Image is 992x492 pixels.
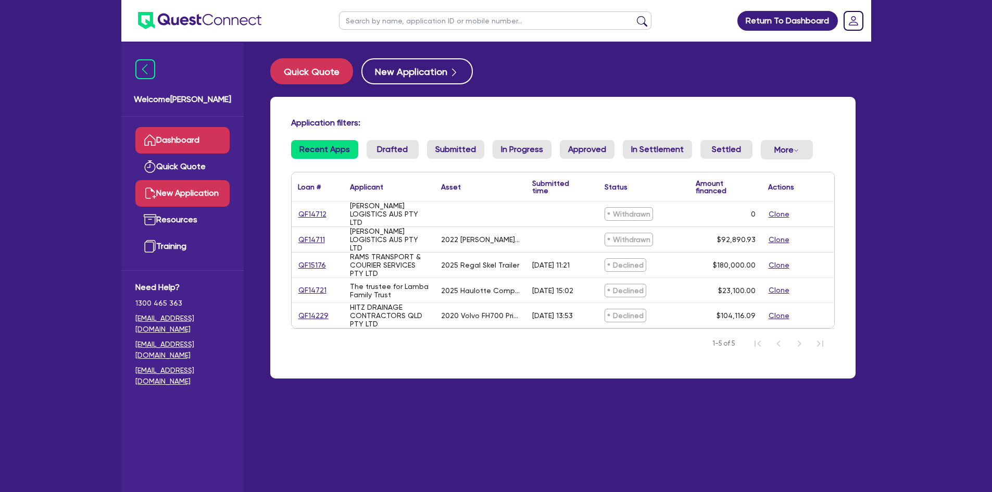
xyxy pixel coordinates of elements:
[713,261,756,269] span: $180,000.00
[135,180,230,207] a: New Application
[135,59,155,79] img: icon-menu-close
[747,333,768,354] button: First Page
[605,258,646,272] span: Declined
[298,183,321,191] div: Loan #
[441,311,520,320] div: 2020 Volvo FH700 Prime Mover
[138,12,261,29] img: quest-connect-logo-blue
[350,303,429,328] div: HITZ DRAINAGE CONTRACTORS QLD PTY LTD
[270,58,361,84] a: Quick Quote
[605,233,653,246] span: Withdrawn
[532,286,573,295] div: [DATE] 15:02
[350,282,429,299] div: The trustee for Lamba Family Trust
[532,180,583,194] div: Submitted time
[840,7,867,34] a: Dropdown toggle
[441,261,519,269] div: 2025 Regal Skel Trailer
[717,235,756,244] span: $92,890.93
[560,140,614,159] a: Approved
[135,365,230,387] a: [EMAIL_ADDRESS][DOMAIN_NAME]
[350,253,429,277] div: RAMS TRANSPORT & COURIER SERVICES PTY LTD
[718,286,756,295] span: $23,100.00
[350,227,429,252] div: [PERSON_NAME] LOGISTICS AUS PTY LTD
[298,234,325,246] a: QF14711
[427,140,484,159] a: Submitted
[135,127,230,154] a: Dashboard
[144,160,156,173] img: quick-quote
[768,284,790,296] button: Clone
[144,187,156,199] img: new-application
[135,233,230,260] a: Training
[810,333,831,354] button: Last Page
[298,208,327,220] a: QF14712
[789,333,810,354] button: Next Page
[298,284,327,296] a: QF14721
[717,311,756,320] span: $104,116.09
[291,118,835,128] h4: Application filters:
[441,286,520,295] div: 2025 Haulotte Compact10AE
[135,281,230,294] span: Need Help?
[339,11,651,30] input: Search by name, application ID or mobile number...
[605,183,627,191] div: Status
[768,310,790,322] button: Clone
[441,235,520,244] div: 2022 [PERSON_NAME] TAUTLINER B DROP DECK MEZZ TRIAXLE
[605,309,646,322] span: Declined
[768,259,790,271] button: Clone
[270,58,353,84] button: Quick Quote
[532,261,570,269] div: [DATE] 11:21
[135,339,230,361] a: [EMAIL_ADDRESS][DOMAIN_NAME]
[135,154,230,180] a: Quick Quote
[493,140,551,159] a: In Progress
[696,180,756,194] div: Amount financed
[298,310,329,322] a: QF14229
[751,210,756,218] div: 0
[298,259,327,271] a: QF15176
[712,338,735,349] span: 1-5 of 5
[367,140,419,159] a: Drafted
[700,140,752,159] a: Settled
[737,11,838,31] a: Return To Dashboard
[144,240,156,253] img: training
[605,284,646,297] span: Declined
[532,311,573,320] div: [DATE] 13:53
[350,183,383,191] div: Applicant
[291,140,358,159] a: Recent Apps
[768,234,790,246] button: Clone
[605,207,653,221] span: Withdrawn
[441,183,461,191] div: Asset
[134,93,231,106] span: Welcome [PERSON_NAME]
[768,208,790,220] button: Clone
[768,333,789,354] button: Previous Page
[135,207,230,233] a: Resources
[761,140,813,159] button: Dropdown toggle
[350,201,429,226] div: [PERSON_NAME] LOGISTICS AUS PTY LTD
[135,313,230,335] a: [EMAIL_ADDRESS][DOMAIN_NAME]
[623,140,692,159] a: In Settlement
[144,213,156,226] img: resources
[361,58,473,84] button: New Application
[135,298,230,309] span: 1300 465 363
[768,183,794,191] div: Actions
